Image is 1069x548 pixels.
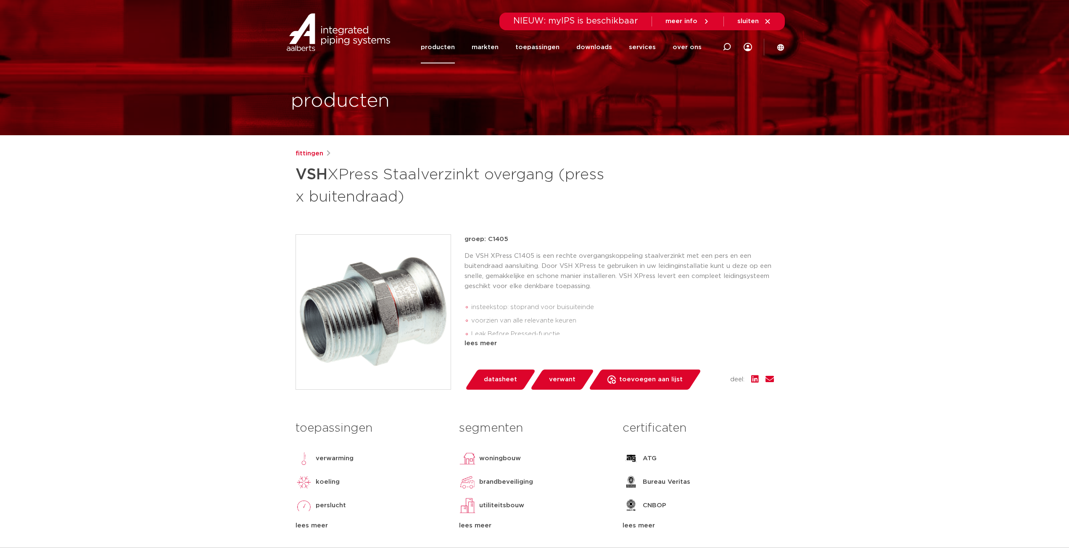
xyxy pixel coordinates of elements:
[471,301,774,314] li: insteekstop: stoprand voor buisuiteinde
[296,450,312,467] img: verwarming
[484,373,517,386] span: datasheet
[459,474,476,490] img: brandbeveiliging
[421,31,702,63] nav: Menu
[623,420,773,437] h3: certificaten
[730,375,744,385] span: deel:
[673,31,702,63] a: over ons
[643,454,657,464] p: ATG
[619,373,683,386] span: toevoegen aan lijst
[471,328,774,341] li: Leak Before Pressed-functie
[296,162,611,207] h1: XPress Staalverzinkt overgang (press x buitendraad)
[316,477,340,487] p: koeling
[576,31,612,63] a: downloads
[513,17,638,25] span: NIEUW: myIPS is beschikbaar
[316,501,346,511] p: perslucht
[465,251,774,291] p: De VSH XPress C1405 is een rechte overgangskoppeling staalverzinkt met een pers en een buitendraa...
[316,454,354,464] p: verwarming
[465,338,774,349] div: lees meer
[665,18,710,25] a: meer info
[623,497,639,514] img: CNBOP
[459,521,610,531] div: lees meer
[643,477,690,487] p: Bureau Veritas
[737,18,759,24] span: sluiten
[479,454,521,464] p: woningbouw
[629,31,656,63] a: services
[665,18,697,24] span: meer info
[643,501,666,511] p: CNBOP
[296,474,312,490] img: koeling
[530,370,594,390] a: verwant
[296,497,312,514] img: perslucht
[296,149,323,159] a: fittingen
[623,474,639,490] img: Bureau Veritas
[623,521,773,531] div: lees meer
[472,31,499,63] a: markten
[459,420,610,437] h3: segmenten
[459,450,476,467] img: woningbouw
[465,370,536,390] a: datasheet
[479,501,524,511] p: utiliteitsbouw
[515,31,560,63] a: toepassingen
[459,497,476,514] img: utiliteitsbouw
[296,521,446,531] div: lees meer
[737,18,771,25] a: sluiten
[291,88,390,115] h1: producten
[421,31,455,63] a: producten
[296,235,451,389] img: Product Image for VSH XPress Staalverzinkt overgang (press x buitendraad)
[471,314,774,328] li: voorzien van alle relevante keuren
[549,373,575,386] span: verwant
[479,477,533,487] p: brandbeveiliging
[296,167,327,182] strong: VSH
[296,420,446,437] h3: toepassingen
[465,234,774,244] p: groep: C1405
[623,450,639,467] img: ATG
